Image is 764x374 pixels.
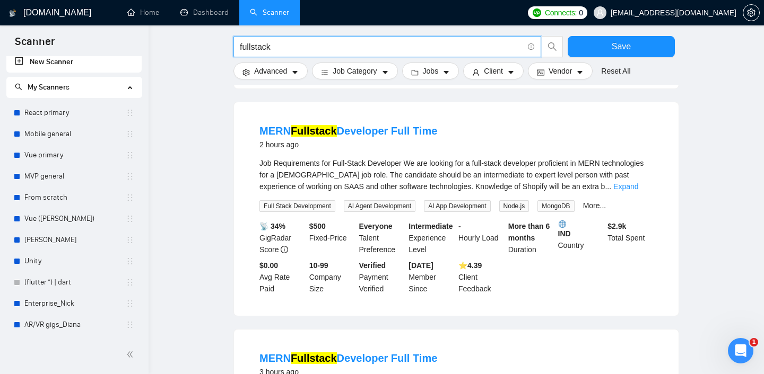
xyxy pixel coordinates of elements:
a: Unity [24,251,126,272]
span: Connects: [545,7,577,19]
a: AR/VR gigs_Diana [24,314,126,335]
a: Mobile general [24,123,126,145]
mark: Fullstack [291,352,337,364]
b: IND [558,220,604,238]
div: Payment Verified [357,260,407,295]
a: Vue primary [24,145,126,166]
span: Client [484,65,503,77]
span: search [15,83,22,91]
span: idcard [537,68,544,76]
img: logo [9,5,16,22]
li: Enterprise_Nick [6,293,142,314]
div: Total Spent [605,220,655,255]
span: holder [126,299,134,308]
button: folderJobscaret-down [402,63,459,79]
div: Fixed-Price [307,220,357,255]
span: holder [126,172,134,181]
span: Advanced [254,65,287,77]
span: holder [126,151,134,159]
a: New Scanner [15,51,133,73]
span: 1 [750,338,758,346]
span: holder [126,193,134,202]
a: dashboardDashboard [180,8,229,17]
span: folder [411,68,419,76]
b: $0.00 [259,261,278,270]
div: Avg Rate Paid [257,260,307,295]
div: Talent Preference [357,220,407,255]
span: double-left [126,349,137,360]
b: More than 6 months [508,222,550,242]
div: Hourly Load [456,220,506,255]
span: Save [612,40,631,53]
li: (flutter*) | dart [6,272,142,293]
span: info-circle [528,43,535,50]
b: $ 2.9k [607,222,626,230]
li: Nick [6,229,142,251]
a: MERNFullstackDeveloper Full Time [259,125,437,137]
b: [DATE] [409,261,433,270]
img: upwork-logo.png [533,8,541,17]
a: searchScanner [250,8,289,17]
span: Job Category [333,65,377,77]
li: MVP general [6,166,142,187]
span: Scanner [6,34,63,56]
div: Member Since [406,260,456,295]
div: Experience Level [406,220,456,255]
a: MVP general [24,166,126,187]
span: Jobs [423,65,439,77]
span: ... [605,182,611,191]
span: holder [126,215,134,223]
li: React primary [6,102,142,123]
div: Company Size [307,260,357,295]
span: user [472,68,480,76]
button: idcardVendorcaret-down [528,63,593,79]
span: holder [126,257,134,265]
span: 0 [579,7,583,19]
span: caret-down [576,68,584,76]
li: New Scanner [6,51,142,73]
span: Job Requirements for Full-Stack Developer We are looking for a full-stack developer proficient in... [259,159,644,191]
b: Verified [359,261,386,270]
a: Enterprise_Nick [24,293,126,314]
a: From scratch [24,187,126,208]
span: Full Stack Development [259,200,335,212]
a: [PERSON_NAME] [24,229,126,251]
span: setting [743,8,759,17]
div: GigRadar Score [257,220,307,255]
a: More... [583,201,606,210]
b: Everyone [359,222,393,230]
div: Duration [506,220,556,255]
div: Client Feedback [456,260,506,295]
a: setting [743,8,760,17]
a: homeHome [127,8,159,17]
b: $ 500 [309,222,326,230]
span: holder [126,278,134,287]
b: 10-99 [309,261,328,270]
span: AI Agent Development [344,200,415,212]
button: setting [743,4,760,21]
b: Intermediate [409,222,453,230]
span: AI App Development [424,200,490,212]
li: Mobile general [6,123,142,145]
span: Node.js [499,200,529,212]
b: - [458,222,461,230]
li: From scratch [6,187,142,208]
span: caret-down [381,68,389,76]
img: 🌐 [559,220,566,228]
span: holder [126,109,134,117]
a: Expand [613,182,638,191]
button: search [542,36,563,57]
li: Vue (Andriy V.) [6,208,142,229]
span: info-circle [281,246,288,253]
span: caret-down [291,68,299,76]
a: MERNFullstackDeveloper Full Time [259,352,437,364]
a: Reset All [601,65,630,77]
li: Vue primary [6,145,142,166]
button: userClientcaret-down [463,63,524,79]
span: caret-down [442,68,450,76]
a: React primary [24,102,126,123]
span: setting [242,68,250,76]
span: user [596,9,604,16]
a: (flutter*) | dart [24,272,126,293]
b: 📡 34% [259,222,285,230]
